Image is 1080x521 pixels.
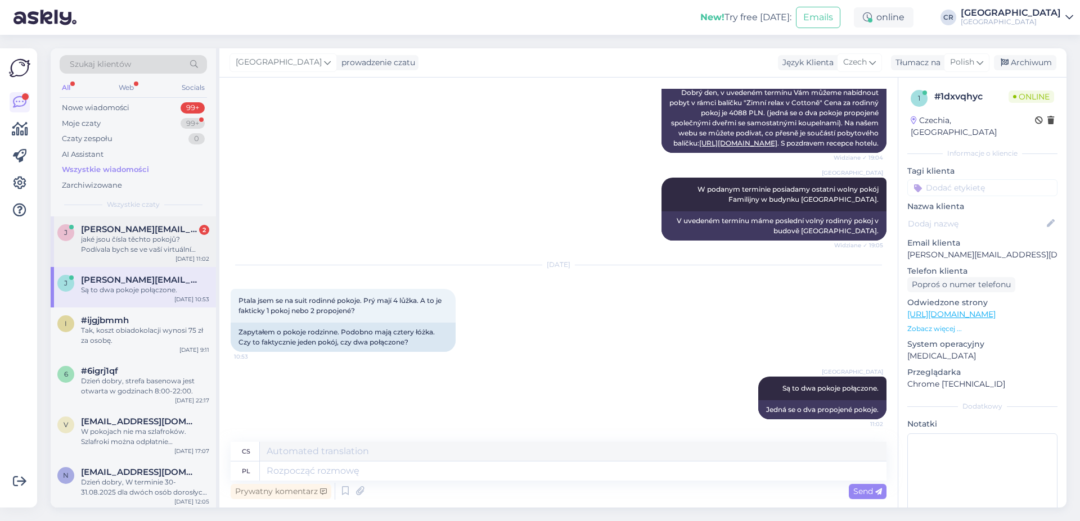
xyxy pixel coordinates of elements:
[907,350,1057,362] p: [MEDICAL_DATA]
[907,378,1057,390] p: Chrome [TECHNICAL_ID]
[174,497,209,506] div: [DATE] 12:05
[853,486,882,496] span: Send
[907,366,1057,378] p: Przeglądarka
[62,164,149,175] div: Wszystkie wiadomości
[699,139,777,147] a: [URL][DOMAIN_NAME]
[81,427,209,447] div: W pokojach nie ma szlafroków. Szlafroki można odpłatnie wypożyczyć. Koszt jednego na cały pobyt w...
[758,400,886,419] div: Jedná se o dva propojené pokoje.
[700,12,724,22] b: New!
[81,285,209,295] div: Są to dwa pokoje połączone.
[70,58,131,70] span: Szukaj klientów
[65,319,67,328] span: i
[81,416,198,427] span: veberovaj@centrum.cz
[242,442,250,461] div: cs
[961,8,1061,17] div: [GEOGRAPHIC_DATA]
[911,115,1035,138] div: Czechia, [GEOGRAPHIC_DATA]
[62,180,122,191] div: Zarchiwizowane
[236,56,322,69] span: [GEOGRAPHIC_DATA]
[238,296,443,315] span: Ptala jsem se na suit rodinné pokoje. Prý mají 4 lůžka. A to je fakticky 1 pokoj nebo 2 propojené?
[950,56,974,69] span: Polish
[907,297,1057,309] p: Odwiedzone strony
[62,102,129,114] div: Nowe wiadomości
[81,275,198,285] span: jitka.solomova@seznam.cz
[822,368,883,376] span: [GEOGRAPHIC_DATA]
[107,200,160,210] span: Wszystkie czaty
[907,418,1057,430] p: Notatki
[81,467,198,477] span: natalia.niezgoda@o2.pl
[174,295,209,303] div: [DATE] 10:53
[64,370,68,378] span: 6
[961,8,1073,26] a: [GEOGRAPHIC_DATA][GEOGRAPHIC_DATA]
[907,201,1057,212] p: Nazwa klienta
[796,7,840,28] button: Emails
[174,447,209,455] div: [DATE] 17:07
[181,102,205,114] div: 99+
[81,224,198,234] span: jitka.solomova@seznam.cz
[337,57,415,69] div: prowadzenie czatu
[908,218,1045,230] input: Dodaj nazwę
[81,315,129,325] span: #ijgjbmmh
[179,346,209,354] div: [DATE] 9:11
[907,249,1057,261] p: [PERSON_NAME][EMAIL_ADDRESS][DOMAIN_NAME]
[854,7,913,28] div: online
[81,477,209,497] div: Dzień dobry, W terminie 30-31.08.2025 dla dwóch osób dorosłych oraz dzieci w wieku roczek, 8 i 4 ...
[907,309,996,319] a: [URL][DOMAIN_NAME]
[697,185,880,203] span: W podanym terminie posiadamy ostatni wolny pokój Familijny w budynku [GEOGRAPHIC_DATA].
[907,165,1057,177] p: Tagi klienta
[231,484,331,499] div: Prywatny komentarz
[62,133,112,144] div: Czaty zespołu
[175,255,209,263] div: [DATE] 11:02
[188,133,205,144] div: 0
[231,260,886,270] div: [DATE]
[63,471,69,479] span: n
[907,265,1057,277] p: Telefon klienta
[181,118,205,129] div: 99+
[907,237,1057,249] p: Email klienta
[907,148,1057,158] div: Informacje o kliencie
[822,169,883,177] span: [GEOGRAPHIC_DATA]
[60,80,73,95] div: All
[199,225,209,235] div: 2
[918,94,920,102] span: 1
[834,241,883,250] span: Widziane ✓ 19:05
[907,401,1057,411] div: Dodatkowy
[907,338,1057,350] p: System operacyjny
[841,420,883,428] span: 11:02
[961,17,1061,26] div: [GEOGRAPHIC_DATA]
[116,80,136,95] div: Web
[907,277,1015,292] div: Poproś o numer telefonu
[940,10,956,25] div: CR
[891,57,940,69] div: Tłumacz na
[778,57,834,69] div: Język Klienta
[834,153,883,162] span: Widziane ✓ 19:04
[81,366,118,376] span: #6igrj1qf
[179,80,207,95] div: Socials
[64,420,68,429] span: v
[700,11,791,24] div: Try free [DATE]:
[234,352,276,361] span: 10:53
[81,376,209,396] div: Dzień dobry, strefa basenowa jest otwarta w godzinach 8:00-22:00.
[843,56,867,69] span: Czech
[782,384,879,392] span: Są to dwa pokoje połączone.
[994,55,1056,70] div: Archiwum
[1009,90,1054,103] span: Online
[81,234,209,255] div: jaké jsou čísla těchto pokojů? Podívala bych se ve vaší virtuální procházce
[175,396,209,405] div: [DATE] 22:17
[661,83,886,153] div: Dobrý den, v uvedeném termínu Vám můžeme nabídnout pobyt v rámci balíčku "Zimní relax v Cottoně" ...
[64,279,67,287] span: j
[9,57,30,79] img: Askly Logo
[62,118,101,129] div: Moje czaty
[934,90,1009,103] div: # 1dxvqhyc
[242,461,250,481] div: pl
[907,179,1057,196] input: Dodać etykietę
[62,149,103,160] div: AI Assistant
[64,228,67,237] span: j
[661,211,886,241] div: V uvedeném termínu máme poslední volný rodinný pokoj v budově [GEOGRAPHIC_DATA].
[231,323,456,352] div: Zapytałem o pokoje rodzinne. Podobno mają cztery łóżka. Czy to faktycznie jeden pokój, czy dwa po...
[81,325,209,346] div: Tak, koszt obiadokolacji wynosi 75 zł za osobę.
[907,324,1057,334] p: Zobacz więcej ...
